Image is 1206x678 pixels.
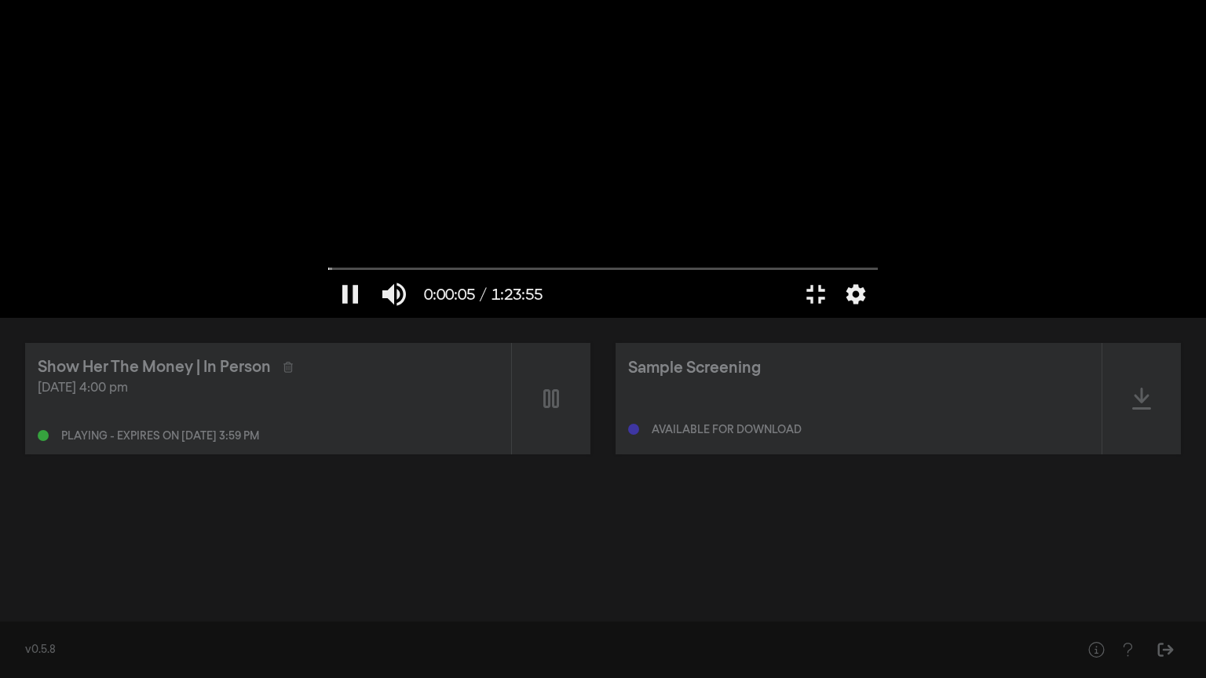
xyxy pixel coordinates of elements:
button: 0:00:05 / 1:23:55 [416,271,550,318]
button: Exit full screen [794,271,838,318]
div: Available for download [652,425,802,436]
button: Help [1080,634,1112,665]
div: Sample Screening [628,356,761,380]
button: More settings [838,271,874,318]
div: [DATE] 4:00 pm [38,379,499,398]
div: Show Her The Money | In Person [38,355,271,379]
button: Pause [328,271,372,318]
button: Sign Out [1149,634,1181,665]
button: Help [1112,634,1143,665]
div: v0.5.8 [25,642,1049,658]
div: Playing - expires on [DATE] 3:59 pm [61,431,259,442]
button: Mute [372,271,416,318]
